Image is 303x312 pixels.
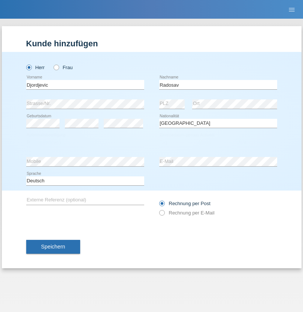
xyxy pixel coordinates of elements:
label: Frau [54,65,73,70]
button: Speichern [26,240,80,254]
span: Speichern [41,244,65,250]
input: Herr [26,65,31,69]
input: Rechnung per Post [159,201,164,210]
h1: Kunde hinzufügen [26,39,277,48]
input: Frau [54,65,58,69]
input: Rechnung per E-Mail [159,210,164,219]
label: Herr [26,65,45,70]
a: menu [284,7,299,12]
label: Rechnung per Post [159,201,210,206]
label: Rechnung per E-Mail [159,210,215,216]
i: menu [288,6,296,13]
